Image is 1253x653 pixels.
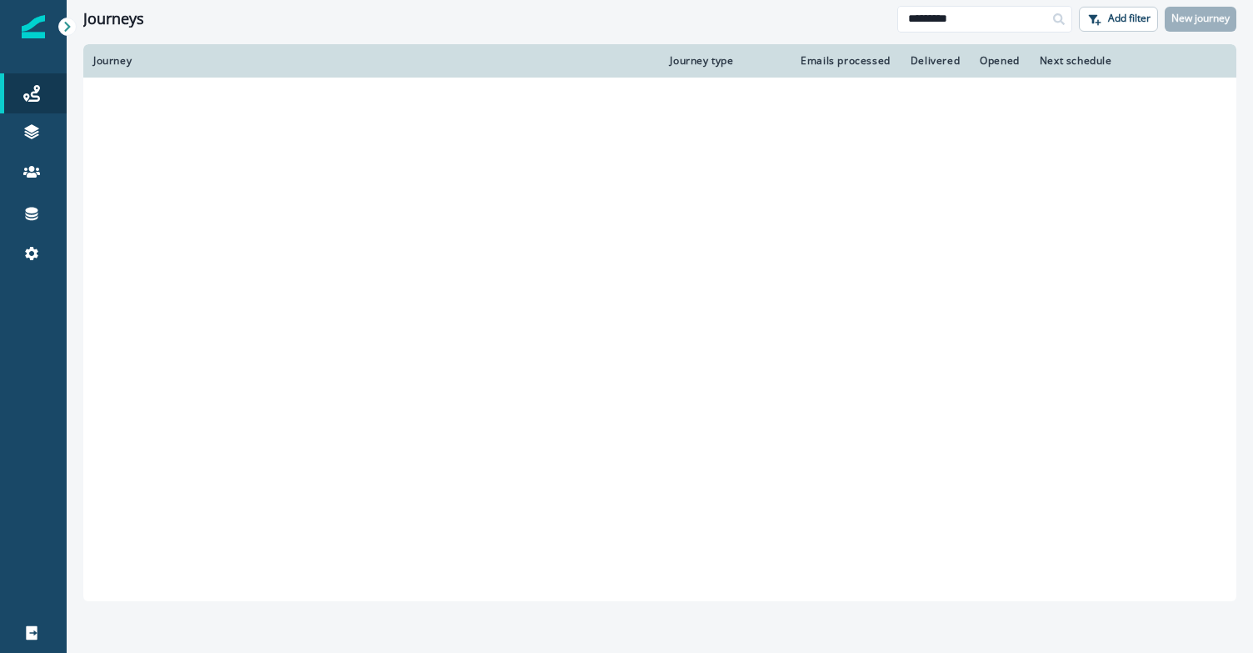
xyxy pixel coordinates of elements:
[93,54,650,68] div: Journey
[1171,13,1230,24] p: New journey
[22,15,45,38] img: Inflection
[911,54,960,68] div: Delivered
[1040,54,1186,68] div: Next schedule
[794,54,890,68] div: Emails processed
[1079,7,1158,32] button: Add filter
[1108,13,1151,24] p: Add filter
[83,10,144,28] h1: Journeys
[980,54,1020,68] div: Opened
[670,54,774,68] div: Journey type
[1165,7,1236,32] button: New journey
